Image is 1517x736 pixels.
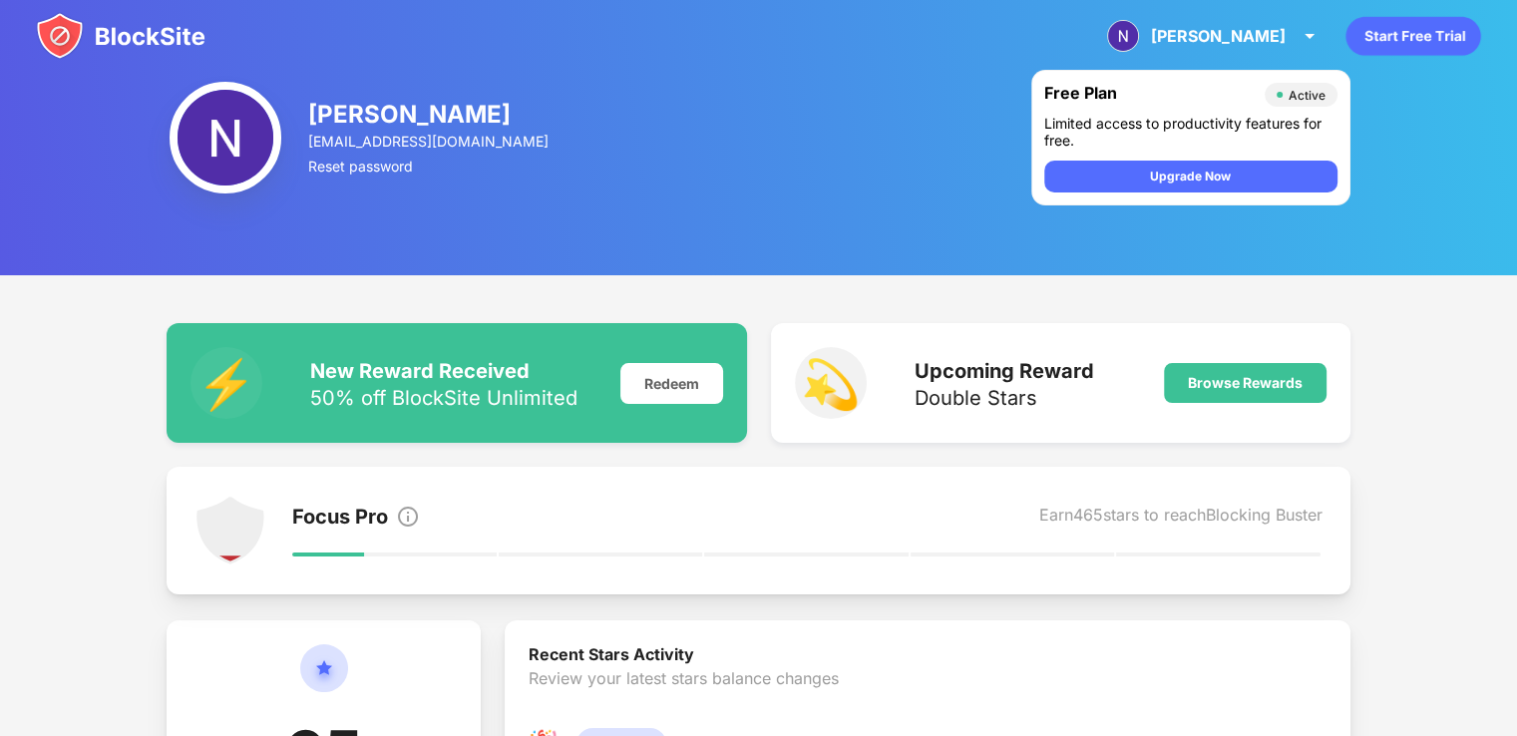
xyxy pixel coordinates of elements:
div: Free Plan [1044,83,1255,107]
div: Earn 465 stars to reach Blocking Buster [1039,505,1323,533]
div: Double Stars [915,388,1094,408]
div: Upgrade Now [1150,167,1231,186]
div: Limited access to productivity features for free. [1044,115,1337,149]
img: circle-star.svg [300,644,348,716]
img: points-level-1.svg [194,495,266,566]
div: Active [1289,88,1326,103]
div: Reset password [308,158,552,175]
div: 💫 [795,347,867,419]
div: Browse Rewards [1188,375,1303,391]
img: info.svg [396,505,420,529]
div: Focus Pro [292,505,388,533]
div: 50% off BlockSite Unlimited [310,388,577,408]
div: [PERSON_NAME] [1151,26,1286,46]
img: ACg8ocJfX4uhUEMasPNF6RSjQOL39RWNowRCU8wybbvQ0bWKPKdL9Q=s96-c [1107,20,1139,52]
div: Recent Stars Activity [529,644,1327,668]
div: New Reward Received [310,359,577,383]
img: blocksite-icon.svg [36,12,205,60]
div: animation [1345,16,1481,56]
div: ⚡️ [190,347,262,419]
div: Upcoming Reward [915,359,1094,383]
div: [PERSON_NAME] [308,100,552,129]
div: [EMAIL_ADDRESS][DOMAIN_NAME] [308,133,552,150]
div: Redeem [620,363,723,404]
div: Review your latest stars balance changes [529,668,1327,728]
img: ACg8ocJfX4uhUEMasPNF6RSjQOL39RWNowRCU8wybbvQ0bWKPKdL9Q=s96-c [170,82,281,193]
